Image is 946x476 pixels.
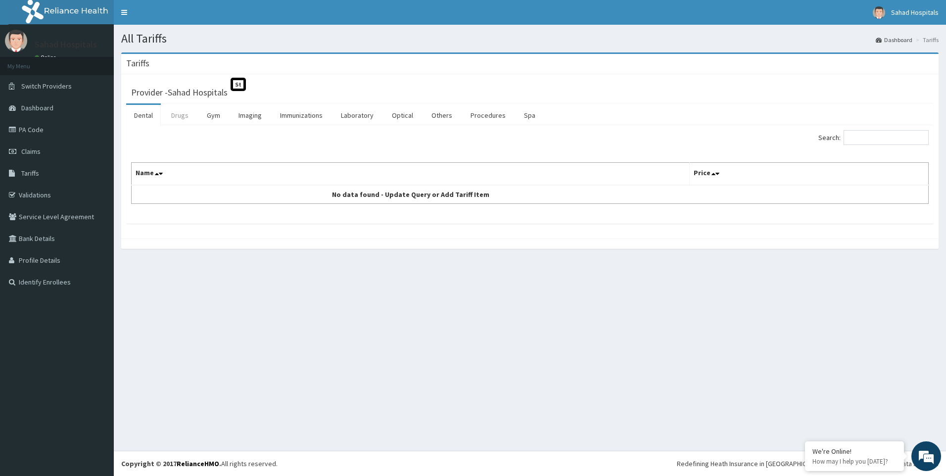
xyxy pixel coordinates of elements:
[132,163,690,186] th: Name
[163,105,196,126] a: Drugs
[913,36,939,44] li: Tariffs
[126,105,161,126] a: Dental
[812,457,897,466] p: How may I help you today?
[424,105,460,126] a: Others
[21,169,39,178] span: Tariffs
[463,105,514,126] a: Procedures
[199,105,228,126] a: Gym
[844,130,929,145] input: Search:
[126,59,149,68] h3: Tariffs
[21,103,53,112] span: Dashboard
[812,447,897,456] div: We're Online!
[35,54,58,61] a: Online
[114,451,946,476] footer: All rights reserved.
[677,459,939,469] div: Redefining Heath Insurance in [GEOGRAPHIC_DATA] using Telemedicine and Data Science!
[21,82,72,91] span: Switch Providers
[689,163,928,186] th: Price
[818,130,929,145] label: Search:
[873,6,885,19] img: User Image
[5,30,27,52] img: User Image
[516,105,543,126] a: Spa
[131,88,228,97] h3: Provider - Sahad Hospitals
[876,36,912,44] a: Dashboard
[132,185,690,204] td: No data found - Update Query or Add Tariff Item
[21,147,41,156] span: Claims
[121,32,939,45] h1: All Tariffs
[384,105,421,126] a: Optical
[333,105,381,126] a: Laboratory
[35,40,97,49] p: Sahad Hospitals
[272,105,331,126] a: Immunizations
[231,105,270,126] a: Imaging
[177,459,219,468] a: RelianceHMO
[121,459,221,468] strong: Copyright © 2017 .
[891,8,939,17] span: Sahad Hospitals
[231,78,246,91] span: St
